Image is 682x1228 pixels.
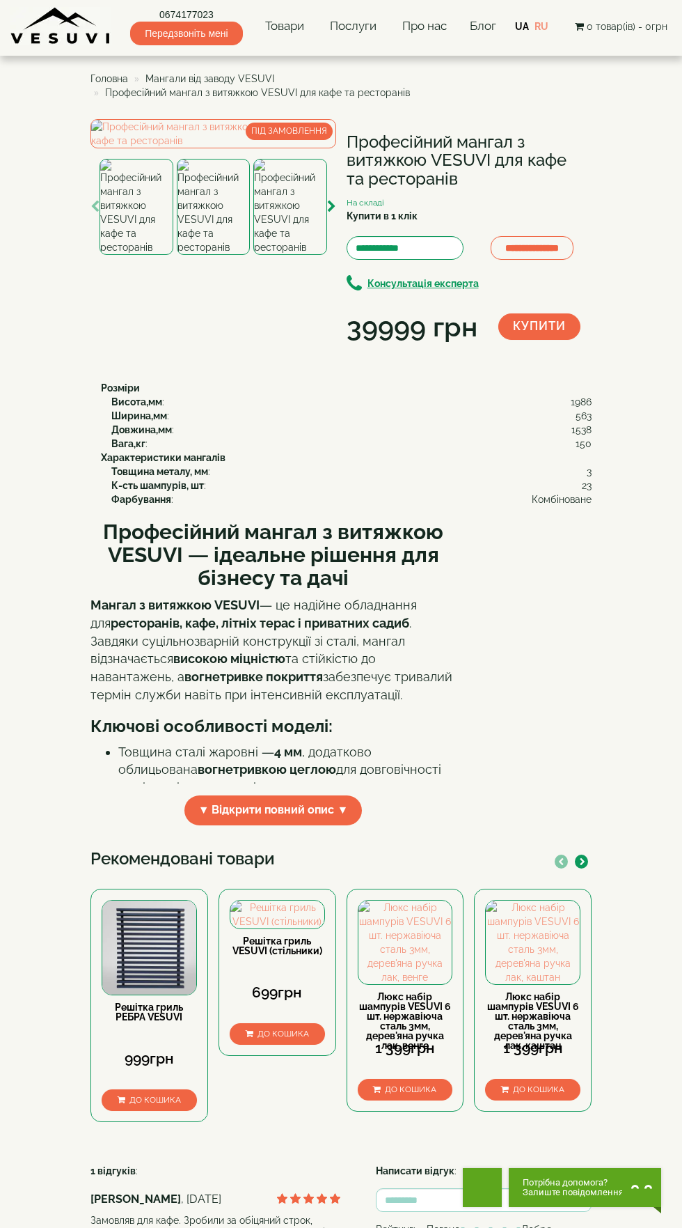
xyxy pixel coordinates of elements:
strong: ресторанів, кафе, літніх терас і приватних садиб [111,616,409,630]
strong: 4 мм [274,745,302,759]
img: Професійний мангал з витяжкою VESUVI для кафе та ресторанів [90,119,336,148]
button: Get Call button [463,1168,502,1207]
small: На складі [347,198,384,208]
b: Вага,кг [111,438,145,449]
img: Люкс набір шампурів VESUVI 6 шт. нержавіюча сталь 3мм, дерев'яна ручка лак, каштан [486,901,580,984]
img: Решітка гриль РЕБРА VESUVI [102,901,196,995]
img: Професійний мангал з витяжкою VESUVI для кафе та ресторанів [253,159,327,255]
span: 563 [576,409,592,423]
img: Професійний мангал з витяжкою VESUVI для кафе та ресторанів [177,159,251,255]
div: : [111,437,592,451]
img: Професійний мангал з витяжкою VESUVI для кафе та ресторанів [100,159,173,255]
span: 3 [587,465,592,479]
div: : [111,479,592,492]
span: 150 [576,437,592,451]
span: ПІД ЗАМОВЛЕННЯ [246,123,333,140]
b: Консультація експерта [367,278,479,289]
img: Люкс набір шампурів VESUVI 6 шт. нержавіюча сталь 3мм, дерев'яна ручка лак, венге [358,901,452,984]
button: До кошика [485,1079,580,1101]
span: Залиште повідомлення [523,1188,624,1197]
b: Ширина,мм [111,410,167,421]
a: Послуги [326,10,380,42]
a: Товари [262,10,308,42]
a: Решітка гриль РЕБРА VESUVI [115,1002,183,1023]
a: RU [534,21,548,32]
div: 39999 грн [347,307,477,346]
p: — це надійне обладнання для . Завдяки суцільнозварній конструкції зі сталі, мангал відзначається ... [90,596,456,704]
span: 1538 [571,423,592,437]
button: Купити [498,313,580,340]
div: : [111,409,592,423]
div: 999грн [102,1051,197,1066]
strong: [PERSON_NAME] [90,1192,181,1206]
strong: високою міцністю [173,651,285,666]
b: Довжина,мм [111,424,172,435]
h3: Рекомендовані товари [90,850,592,868]
span: 0 товар(ів) - 0грн [587,21,667,32]
b: Ключові особливості моделі: [90,716,333,736]
div: , [DATE] [90,1192,341,1208]
span: До кошика [129,1095,181,1105]
span: Потрібна допомога? [523,1178,624,1188]
b: К-сть шампурів, шт [111,480,204,491]
a: 0674177023 [130,8,242,22]
b: Фарбування [111,494,171,505]
span: Професійний мангал з витяжкою VESUVI для кафе та ресторанів [105,87,410,98]
div: : [376,1164,592,1178]
b: Товщина металу, мм [111,466,208,477]
button: 0 товар(ів) - 0грн [571,19,672,34]
span: 23 [582,479,592,492]
b: Висота,мм [111,396,162,407]
strong: вогнетривкою цеглою [198,762,336,777]
h1: Професійний мангал з витяжкою VESUVI для кафе та ресторанів [347,133,582,188]
span: До кошика [385,1085,436,1094]
span: Комбіноване [532,492,592,506]
b: Професійний мангал з витяжкою VESUVI — ідеальне рішення для бізнесу та дачі [103,520,443,590]
span: 1986 [571,395,592,409]
span: ▼ Відкрити повний опис ▼ [184,795,363,825]
b: Характеристики мангалів [101,452,225,463]
div: 1 399грн [358,1041,453,1055]
div: 1 399грн [485,1041,580,1055]
a: Люкс набір шампурів VESUVI 6 шт. нержавіюча сталь 3мм, дерев'яна ручка лак, венге [359,991,451,1051]
span: Передзвоніть мені [130,22,242,45]
a: UA [515,21,529,32]
a: Мангали від заводу VESUVI [145,73,274,84]
div: : [111,395,592,409]
a: Решітка гриль VESUVI (стільники) [232,935,322,956]
strong: Написати відгук [376,1165,454,1176]
strong: 1 відгуків [90,1165,136,1176]
div: : [111,465,592,479]
div: 699грн [230,985,325,1000]
a: Блог [470,19,496,33]
button: Chat button [509,1168,661,1207]
div: : [111,492,592,506]
a: Про нас [399,10,450,42]
button: До кошика [358,1079,453,1101]
a: Люкс набір шампурів VESUVI 6 шт. нержавіюча сталь 3мм, дерев'яна ручка лак, каштан [487,991,579,1051]
label: Купити в 1 клік [347,209,418,223]
strong: Мангал з витяжкою VESUVI [90,598,260,612]
strong: вогнетривке покриття [184,669,323,684]
div: : [111,423,592,437]
a: Головна [90,73,128,84]
li: Товщина сталі жаровні — , додатково облицьована для довговічності та рівномірного прогріву [118,743,456,797]
span: До кошика [257,1029,309,1039]
img: Решітка гриль VESUVI (стільники) [230,901,324,928]
button: До кошика [102,1089,197,1111]
span: До кошика [513,1085,564,1094]
img: Завод VESUVI [10,7,111,45]
button: До кошика [230,1023,325,1045]
b: Розміри [101,382,140,394]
